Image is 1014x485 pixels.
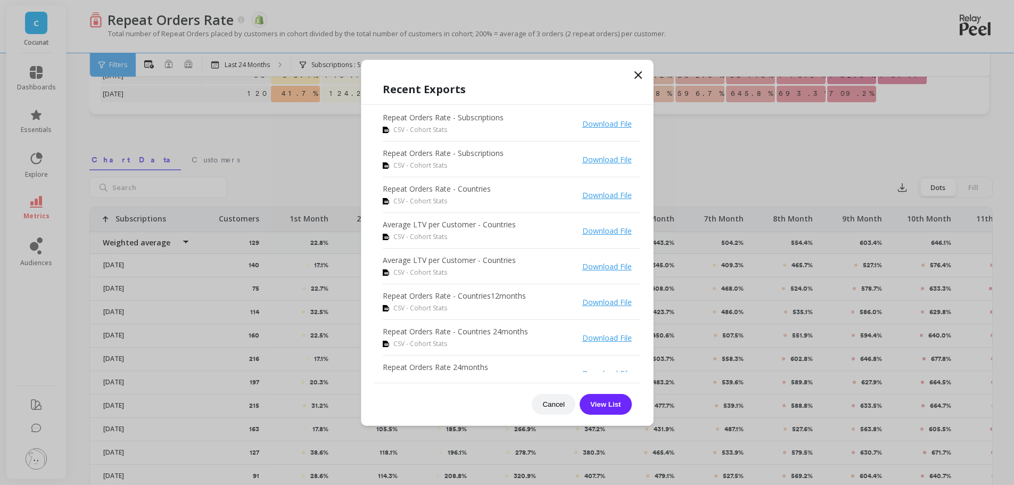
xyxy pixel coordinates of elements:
[393,339,447,349] span: CSV - Cohort Stats
[582,333,632,343] a: Download File
[383,148,504,159] p: Repeat Orders Rate - Subscriptions
[582,368,632,379] a: Download File
[532,394,575,415] button: Cancel
[393,125,447,135] span: CSV - Cohort Stats
[582,119,632,129] a: Download File
[383,198,389,204] img: csv icon
[383,184,491,194] p: Repeat Orders Rate - Countries
[582,190,632,200] a: Download File
[383,162,389,169] img: csv icon
[393,303,447,313] span: CSV - Cohort Stats
[580,394,632,415] button: View List
[383,255,516,266] p: Average LTV per Customer - Countries
[393,161,447,170] span: CSV - Cohort Stats
[383,269,389,276] img: csv icon
[383,81,632,97] h1: Recent Exports
[582,226,632,236] a: Download File
[393,196,447,206] span: CSV - Cohort Stats
[393,268,447,277] span: CSV - Cohort Stats
[582,297,632,307] a: Download File
[383,234,389,240] img: csv icon
[383,326,528,337] p: Repeat Orders Rate - Countries 24months
[383,362,488,373] p: Repeat Orders Rate 24months
[383,305,389,311] img: csv icon
[582,261,632,272] a: Download File
[383,112,504,123] p: Repeat Orders Rate - Subscriptions
[393,232,447,242] span: CSV - Cohort Stats
[383,291,526,301] p: Repeat Orders Rate - Countries12months
[383,127,389,133] img: csv icon
[383,219,516,230] p: Average LTV per Customer - Countries
[383,341,389,347] img: csv icon
[582,154,632,165] a: Download File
